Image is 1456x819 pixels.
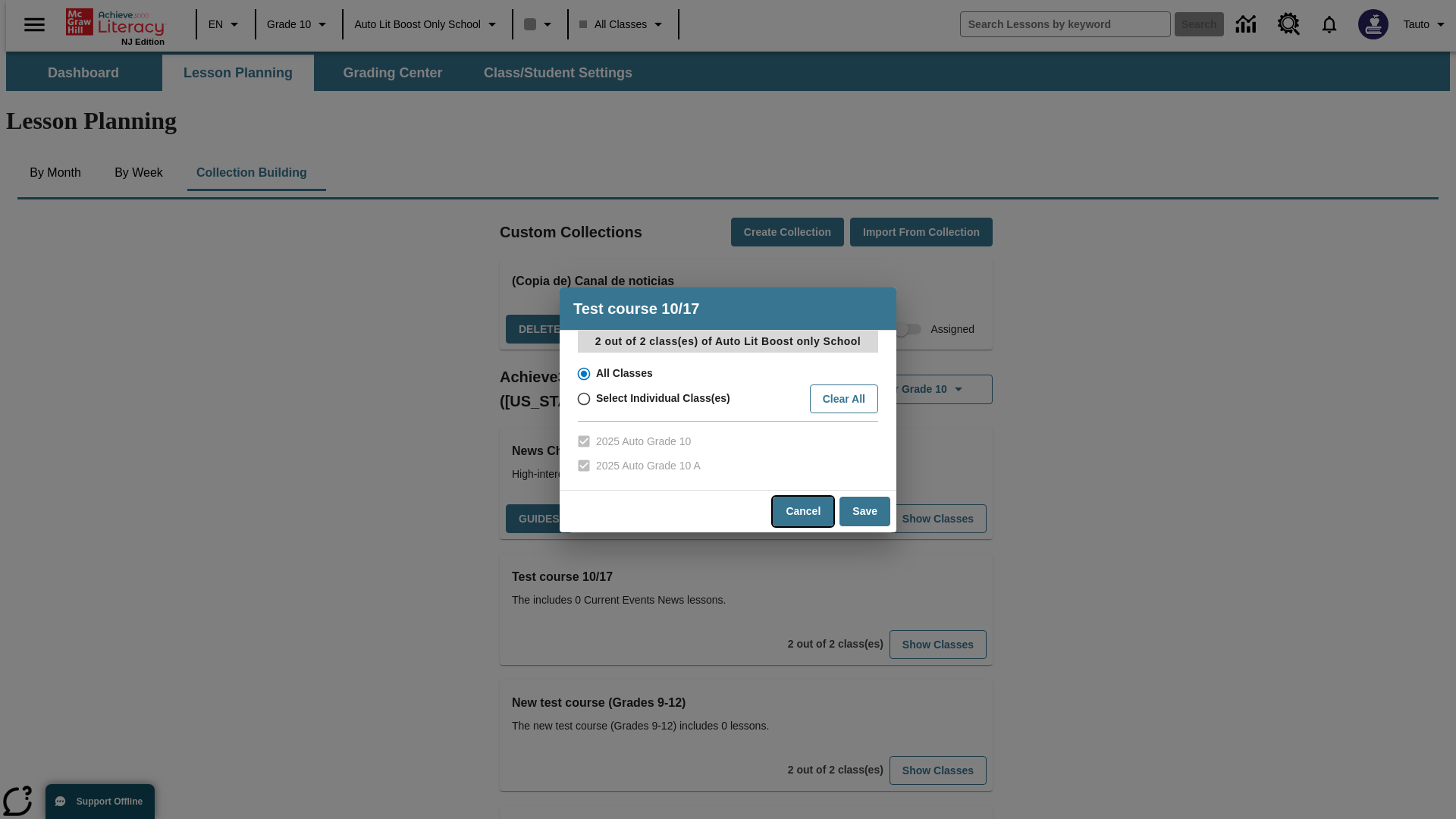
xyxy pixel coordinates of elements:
[578,331,878,353] p: 2 out of 2 class(es) of Auto Lit Boost only School
[773,497,833,526] button: Cancel
[839,497,890,526] button: Save
[596,366,653,381] span: All Classes
[596,434,691,450] span: 2025 Auto Grade 10
[810,384,878,414] button: Clear All
[596,391,730,406] span: Select Individual Class(es)
[596,458,701,474] span: 2025 Auto Grade 10 A
[560,287,896,330] h4: Test course 10/17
